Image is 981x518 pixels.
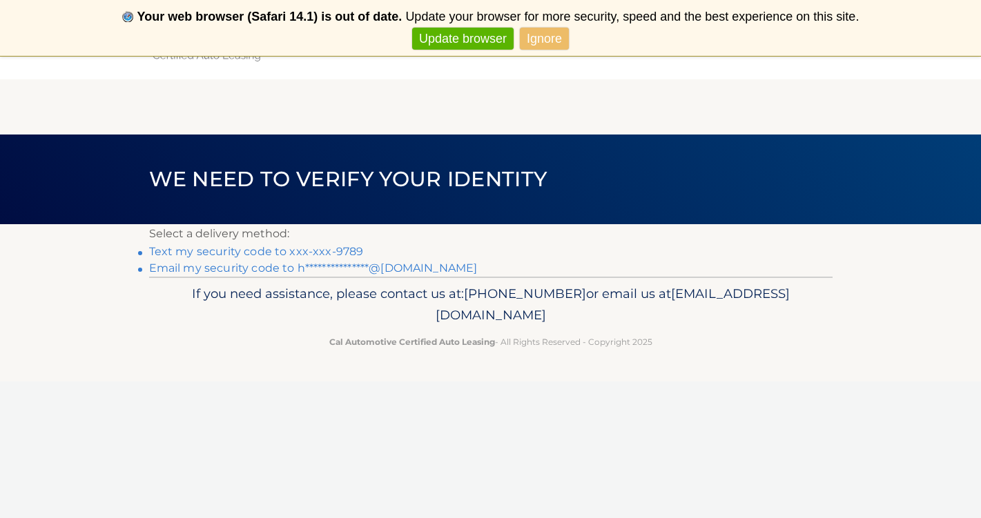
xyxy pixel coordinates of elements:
p: Select a delivery method: [149,224,833,243]
span: Update your browser for more security, speed and the best experience on this site. [405,10,859,23]
p: If you need assistance, please contact us at: or email us at [158,283,824,327]
b: Your web browser (Safari 14.1) is out of date. [137,10,402,23]
strong: Cal Automotive Certified Auto Leasing [329,337,495,347]
span: We need to verify your identity [149,166,547,192]
a: Ignore [520,28,569,50]
span: [PHONE_NUMBER] [464,286,586,301]
p: - All Rights Reserved - Copyright 2025 [158,335,824,349]
a: Update browser [412,28,514,50]
a: Text my security code to xxx-xxx-9789 [149,245,364,258]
